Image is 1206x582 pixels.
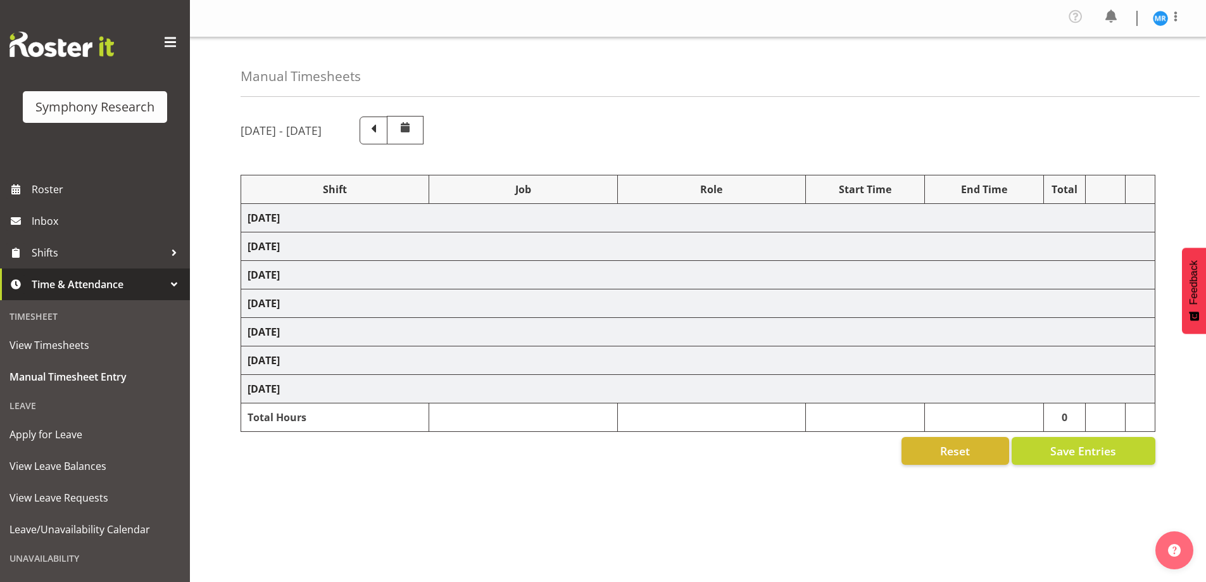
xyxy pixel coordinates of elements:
td: [DATE] [241,204,1155,232]
div: Leave [3,393,187,419]
td: [DATE] [241,346,1155,375]
img: Rosterit website logo [9,32,114,57]
a: View Timesheets [3,329,187,361]
button: Feedback - Show survey [1182,248,1206,334]
span: Apply for Leave [9,425,180,444]
a: View Leave Balances [3,450,187,482]
h4: Manual Timesheets [241,69,361,84]
td: [DATE] [241,261,1155,289]
td: [DATE] [241,375,1155,403]
div: End Time [931,182,1037,197]
h5: [DATE] - [DATE] [241,123,322,137]
td: [DATE] [241,232,1155,261]
span: Time & Attendance [32,275,165,294]
td: 0 [1043,403,1086,432]
div: Job [436,182,610,197]
a: Manual Timesheet Entry [3,361,187,393]
span: Feedback [1188,260,1200,305]
td: Total Hours [241,403,429,432]
div: Timesheet [3,303,187,329]
img: michael-robinson11856.jpg [1153,11,1168,26]
span: Reset [940,443,970,459]
span: Inbox [32,212,184,231]
span: Shifts [32,243,165,262]
div: Role [624,182,799,197]
span: Manual Timesheet Entry [9,367,180,386]
span: View Leave Balances [9,457,180,476]
span: View Timesheets [9,336,180,355]
span: Roster [32,180,184,199]
a: View Leave Requests [3,482,187,514]
td: [DATE] [241,318,1155,346]
a: Leave/Unavailability Calendar [3,514,187,545]
span: View Leave Requests [9,488,180,507]
button: Save Entries [1012,437,1155,465]
div: Start Time [812,182,918,197]
button: Reset [901,437,1009,465]
td: [DATE] [241,289,1155,318]
span: Leave/Unavailability Calendar [9,520,180,539]
div: Unavailability [3,545,187,571]
div: Shift [248,182,422,197]
div: Symphony Research [35,98,154,117]
a: Apply for Leave [3,419,187,450]
span: Save Entries [1050,443,1116,459]
div: Total [1050,182,1079,197]
img: help-xxl-2.png [1168,544,1181,557]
